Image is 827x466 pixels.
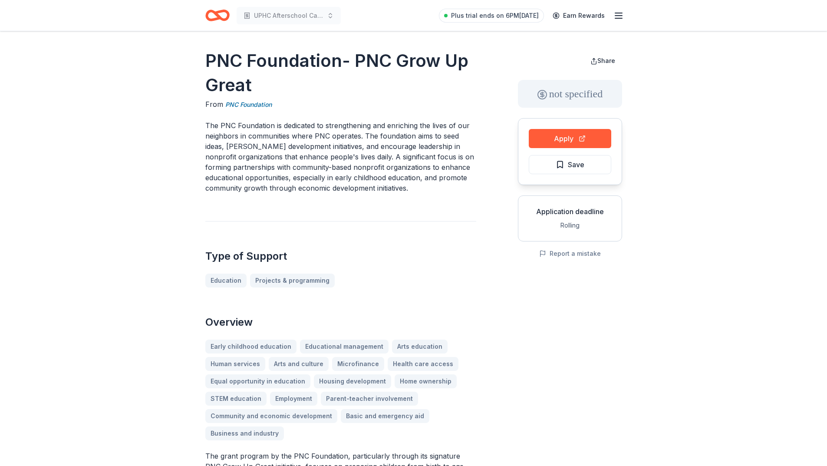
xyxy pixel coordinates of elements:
[205,274,247,288] a: Education
[583,52,622,69] button: Share
[597,57,615,64] span: Share
[525,220,615,231] div: Rolling
[225,99,272,110] a: PNC Foundation
[539,248,601,259] button: Report a mistake
[451,10,539,21] span: Plus trial ends on 6PM[DATE]
[205,99,476,110] div: From
[250,274,335,288] a: Projects & programming
[529,155,611,174] button: Save
[205,315,476,329] h2: Overview
[254,10,323,21] span: UPHC Afterschool Care, Homework & Literacy Help Grant
[518,80,622,108] div: not specified
[237,7,341,24] button: UPHC Afterschool Care, Homework & Literacy Help Grant
[525,206,615,217] div: Application deadline
[568,159,584,170] span: Save
[547,8,610,23] a: Earn Rewards
[205,120,476,193] p: The PNC Foundation is dedicated to strengthening and enriching the lives of our neighbors in comm...
[439,9,544,23] a: Plus trial ends on 6PM[DATE]
[529,129,611,148] button: Apply
[205,5,230,26] a: Home
[205,249,476,263] h2: Type of Support
[205,49,476,97] h1: PNC Foundation- PNC Grow Up Great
